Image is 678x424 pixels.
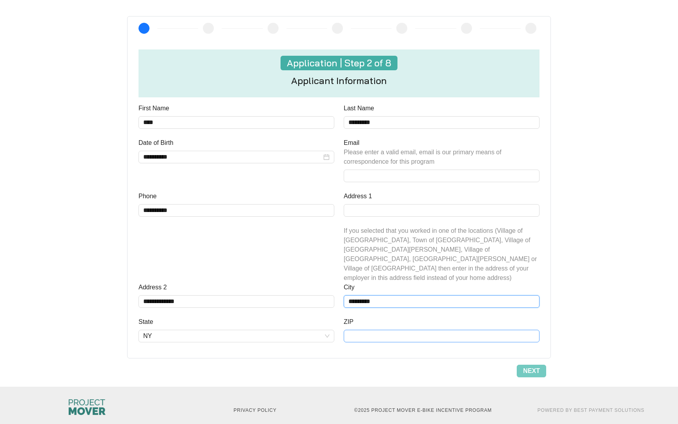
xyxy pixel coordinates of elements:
[142,26,146,32] span: 2
[517,365,546,377] button: Next
[207,26,210,32] span: 3
[143,330,330,342] span: NY
[344,204,539,217] input: Address 1
[291,75,387,86] h4: Applicant Information
[344,407,502,414] p: © 2025 Project MOVER E-Bike Incentive Program
[139,317,153,327] label: State
[139,192,157,201] label: Phone
[344,192,372,201] label: Address 1
[344,317,354,327] label: ZIP
[538,408,644,413] a: Powered By Best Payment Solutions
[344,283,355,292] label: City
[139,104,169,113] label: First Name
[344,227,537,281] span: If you selected that you worked in one of the locations (Village of [GEOGRAPHIC_DATA], Town of [G...
[139,116,334,129] input: First Name
[139,138,173,148] label: Date of Birth
[69,399,106,415] img: Columbus City Council
[344,116,539,129] input: Last Name
[233,408,276,413] a: Privacy Policy
[529,26,532,32] span: 8
[272,26,275,32] span: 4
[281,56,397,70] h4: Application | Step 2 of 8
[344,295,539,308] input: City
[465,26,468,32] span: 7
[344,104,374,113] label: Last Name
[400,26,403,32] span: 6
[139,295,334,308] input: Address 2
[336,26,339,32] span: 5
[139,204,334,217] input: Phone
[523,366,540,376] span: Next
[143,152,322,162] input: Date of Birth
[344,149,501,165] span: Please enter a valid email, email is our primary means of correspondence for this program
[344,138,539,166] span: Email
[139,283,167,292] label: Address 2
[344,330,539,342] input: ZIP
